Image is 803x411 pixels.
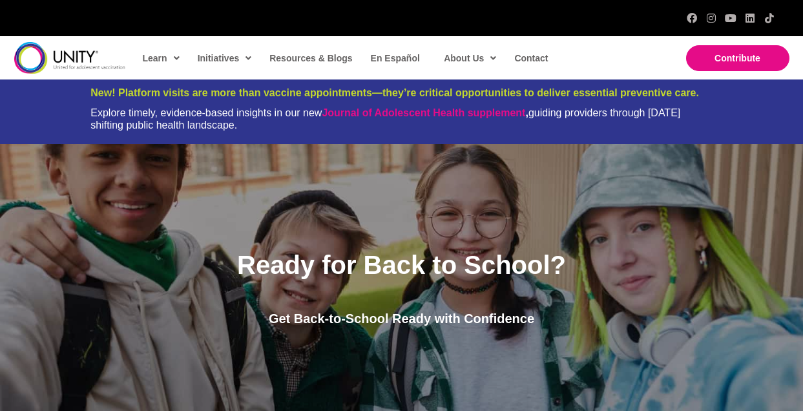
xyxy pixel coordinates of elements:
[687,13,697,23] a: Facebook
[322,107,528,118] strong: ,
[514,53,548,63] span: Contact
[508,43,553,73] a: Contact
[196,309,607,328] p: Get Back-to-School Ready with Confidence
[725,13,736,23] a: YouTube
[437,43,501,73] a: About Us
[764,13,775,23] a: TikTok
[198,48,252,68] span: Initiatives
[706,13,716,23] a: Instagram
[90,87,699,98] span: New! Platform visits are more than vaccine appointments—they’re critical opportunities to deliver...
[686,45,789,71] a: Contribute
[237,251,566,279] span: Ready for Back to School?
[444,48,496,68] span: About Us
[143,48,180,68] span: Learn
[371,53,420,63] span: En Español
[90,107,712,131] div: Explore timely, evidence-based insights in our new guiding providers through [DATE] shifting publ...
[269,53,352,63] span: Resources & Blogs
[714,53,760,63] span: Contribute
[14,42,125,74] img: unity-logo-dark
[322,107,525,118] a: Journal of Adolescent Health supplement
[263,43,357,73] a: Resources & Blogs
[745,13,755,23] a: LinkedIn
[364,43,425,73] a: En Español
